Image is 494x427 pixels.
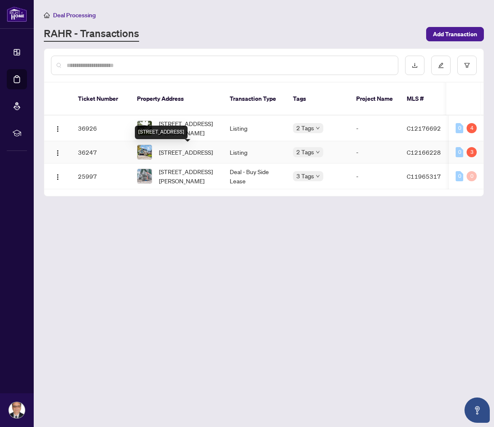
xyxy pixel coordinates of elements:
div: 0 [456,171,463,181]
div: 0 [456,123,463,133]
button: Logo [51,169,64,183]
span: 2 Tags [296,123,314,133]
span: Deal Processing [53,11,96,19]
span: [STREET_ADDRESS][PERSON_NAME] [159,167,216,185]
div: 3 [467,147,477,157]
button: Logo [51,121,64,135]
span: Add Transaction [433,27,477,41]
img: thumbnail-img [137,145,152,159]
span: [STREET_ADDRESS] [159,148,213,157]
span: [STREET_ADDRESS][PERSON_NAME] [159,119,216,137]
th: Tags [286,83,349,115]
th: Property Address [130,83,223,115]
th: MLS # [400,83,451,115]
span: download [412,62,418,68]
span: C12166228 [407,148,441,156]
td: Listing [223,115,286,141]
img: thumbnail-img [137,121,152,135]
span: C11965317 [407,172,441,180]
span: C12176692 [407,124,441,132]
img: Logo [54,174,61,180]
td: Deal - Buy Side Lease [223,164,286,189]
td: 36926 [71,115,130,141]
a: RAHR - Transactions [44,27,139,42]
th: Project Name [349,83,400,115]
div: 4 [467,123,477,133]
span: filter [464,62,470,68]
button: edit [431,56,451,75]
img: Profile Icon [9,402,25,418]
img: Logo [54,126,61,132]
button: download [405,56,424,75]
button: Logo [51,145,64,159]
img: thumbnail-img [137,169,152,183]
div: 0 [467,171,477,181]
td: - [349,115,400,141]
div: [STREET_ADDRESS] [135,126,188,139]
button: filter [457,56,477,75]
th: Ticket Number [71,83,130,115]
th: Transaction Type [223,83,286,115]
span: down [316,126,320,130]
span: 2 Tags [296,147,314,157]
td: - [349,141,400,164]
td: 36247 [71,141,130,164]
div: 0 [456,147,463,157]
td: 25997 [71,164,130,189]
td: Listing [223,141,286,164]
img: Logo [54,150,61,156]
span: home [44,12,50,18]
td: - [349,164,400,189]
button: Add Transaction [426,27,484,41]
span: down [316,150,320,154]
button: Open asap [464,397,490,423]
span: down [316,174,320,178]
span: 3 Tags [296,171,314,181]
img: logo [7,6,27,22]
span: edit [438,62,444,68]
